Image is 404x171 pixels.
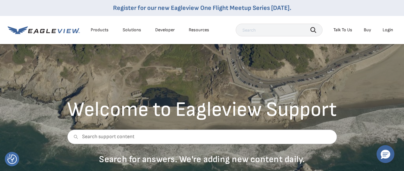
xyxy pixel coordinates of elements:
[67,154,337,165] p: Search for answers. We're adding new content daily.
[67,100,337,120] h2: Welcome to Eagleview Support
[333,27,352,33] div: Talk To Us
[383,27,393,33] div: Login
[377,145,394,163] button: Hello, have a question? Let’s chat.
[113,4,291,12] a: Register for our new Eagleview One Flight Meetup Series [DATE].
[7,154,17,164] img: Revisit consent button
[155,27,175,33] a: Developer
[91,27,109,33] div: Products
[236,24,323,36] input: Search
[123,27,141,33] div: Solutions
[67,130,337,144] input: Search support content
[364,27,371,33] a: Buy
[189,27,209,33] div: Resources
[7,154,17,164] button: Consent Preferences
